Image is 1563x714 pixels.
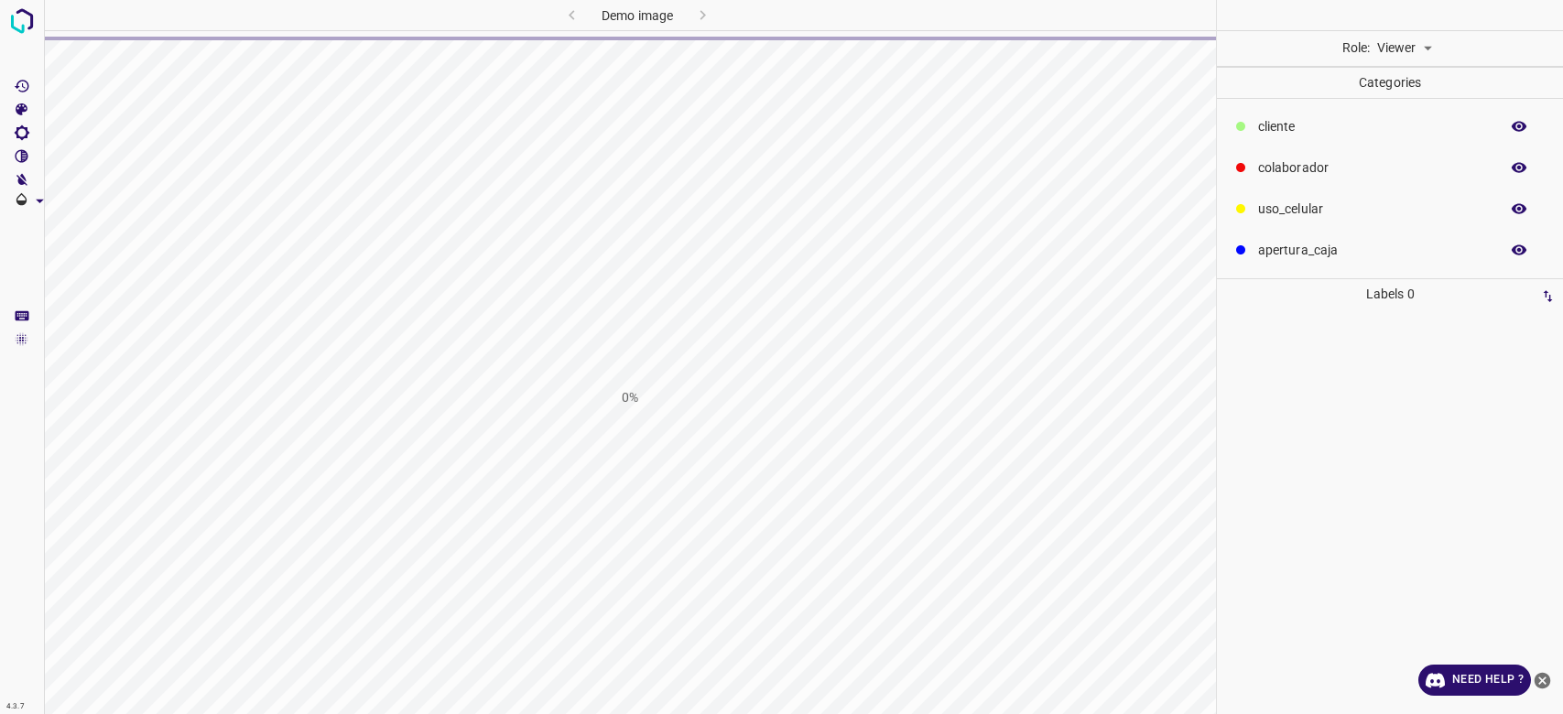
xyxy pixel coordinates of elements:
p: Categories [1217,68,1563,98]
p: apertura_caja [1258,241,1490,260]
a: Need Help ? [1418,665,1531,696]
div: 4.3.7 [2,699,29,714]
div: cliente [1217,106,1563,147]
p: cliente [1258,117,1490,136]
button: close-help [1531,665,1554,696]
div: colaborador [1217,147,1563,189]
p: Labels 0 [1222,279,1558,309]
div: Role: [1217,31,1563,66]
h1: 0% [622,388,638,407]
div: Viewer [1377,35,1438,61]
div: apertura_caja [1217,230,1563,271]
img: logo [5,5,38,38]
p: colaborador [1258,158,1490,178]
div: uso_celular [1217,189,1563,230]
p: uso_celular [1258,200,1490,219]
h6: Demo image [602,5,673,30]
